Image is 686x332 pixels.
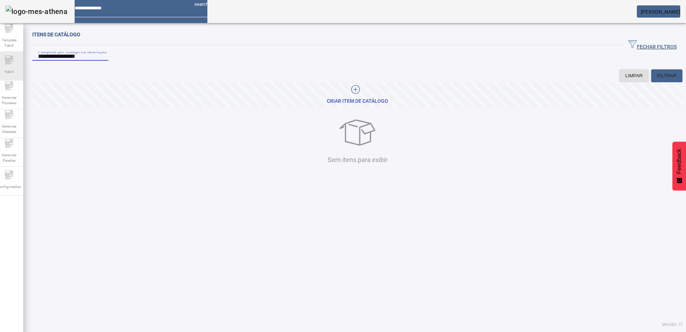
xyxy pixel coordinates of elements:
[3,67,15,77] span: Fabril
[327,98,388,105] div: CRIAR ITEM DE CATÁLOGO
[6,6,67,17] img: logo-mes-athena
[676,149,682,174] span: Feedback
[32,82,682,107] button: CRIAR ITEM DE CATÁLOGO
[38,49,107,54] mat-label: Pesquise por Código ou descrição
[620,69,649,82] button: LIMPAR
[628,40,677,51] span: FECHAR FILTROS
[641,9,680,15] span: [PERSON_NAME]
[622,39,682,52] button: FECHAR FILTROS
[651,69,682,82] button: FILTRAR
[672,142,686,190] button: Feedback - Mostrar pesquisa
[34,155,681,165] p: Sem itens para exibir
[657,72,677,79] span: FILTRAR
[625,72,643,79] span: LIMPAR
[662,322,682,327] span: Versão: ()
[32,32,80,37] span: Itens de catálogo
